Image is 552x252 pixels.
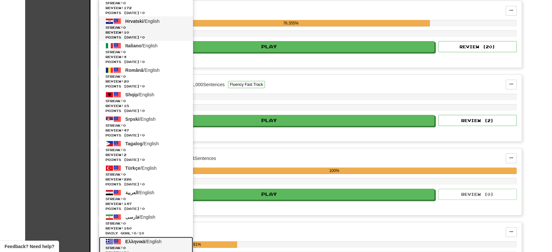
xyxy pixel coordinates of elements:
[99,65,193,90] a: Română/EnglishStreak:0 Review:20Points [DATE]:0
[99,212,193,237] a: فارسی/EnglishStreak:0 Review:180Daily Goal:0/10
[125,239,145,244] span: Ελληνικά
[125,165,157,171] span: / English
[106,221,187,226] span: Streak:
[123,1,126,5] span: 0
[438,41,517,52] button: Review (20)
[106,128,187,133] span: Review: 47
[123,221,126,225] span: 0
[106,182,187,187] span: Points [DATE]: 0
[125,239,162,244] span: / English
[123,246,126,250] span: 0
[106,157,187,162] span: Points [DATE]: 0
[106,231,187,236] span: Daily Goal: / 10
[106,84,187,89] span: Points [DATE]: 0
[99,139,193,163] a: Tagalog/EnglishStreak:0 Review:2Points [DATE]:0
[106,79,187,84] span: Review: 20
[123,172,126,176] span: 0
[189,155,216,162] div: 54 Sentences
[106,55,187,59] span: Review: 4
[125,92,154,97] span: / English
[99,163,193,188] a: Türkçe/EnglishStreak:0 Review:226Points [DATE]:0
[125,190,154,195] span: / English
[125,214,139,220] span: فارسی
[99,16,193,41] a: Hrvatski/EnglishStreak:0 Review:10Points [DATE]:0
[106,50,187,55] span: Streak:
[125,92,138,97] span: Shqip
[125,68,160,73] span: / English
[123,123,126,127] span: 0
[106,152,187,157] span: Review: 2
[99,114,193,139] a: Srpski/EnglishStreak:0 Review:47Points [DATE]:0
[125,117,139,122] span: Srpski
[106,103,187,108] span: Review: 15
[192,81,225,88] div: 1,000 Sentences
[152,241,237,248] div: 23.81%
[438,189,517,200] button: Review (0)
[125,190,138,195] span: العربية
[125,43,141,48] span: Italiano
[125,117,156,122] span: / English
[123,74,126,78] span: 0
[106,74,187,79] span: Streak:
[106,6,187,10] span: Review: 172
[134,231,136,235] span: 0
[106,1,187,6] span: Streak:
[106,133,187,138] span: Points [DATE]: 0
[125,43,158,48] span: / English
[123,197,126,201] span: 0
[99,41,193,65] a: Italiano/EnglishStreak:0 Review:4Points [DATE]:0
[123,148,126,152] span: 0
[106,35,187,40] span: Points [DATE]: 0
[99,90,193,114] a: Shqip/EnglishStreak:0 Review:15Points [DATE]:0
[106,123,187,128] span: Streak:
[106,30,187,35] span: Review: 10
[106,99,187,103] span: Streak:
[99,188,193,212] a: العربية/EnglishStreak:0 Review:147Points [DATE]:0
[104,115,434,126] button: Play
[228,81,265,88] button: Fluency Fast Track
[5,243,54,250] span: Open feedback widget
[123,25,126,29] span: 0
[104,41,434,52] button: Play
[106,245,187,250] span: Streak:
[438,115,517,126] button: Review (2)
[125,214,155,220] span: / English
[123,50,126,54] span: 0
[125,141,143,146] span: Tagalog
[106,172,187,177] span: Streak:
[106,177,187,182] span: Review: 226
[106,59,187,64] span: Points [DATE]: 0
[123,99,126,103] span: 0
[152,20,430,26] div: 76.355%
[125,19,143,24] span: Hrvatski
[125,141,159,146] span: / English
[106,201,187,206] span: Review: 147
[125,19,160,24] span: / English
[106,25,187,30] span: Streak:
[125,68,143,73] span: Română
[106,148,187,152] span: Streak:
[104,189,434,200] button: Play
[106,226,187,231] span: Review: 180
[152,167,517,174] div: 100%
[125,165,140,171] span: Türkçe
[106,108,187,113] span: Points [DATE]: 0
[106,197,187,201] span: Streak:
[106,206,187,211] span: Points [DATE]: 0
[106,10,187,15] span: Points [DATE]: 0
